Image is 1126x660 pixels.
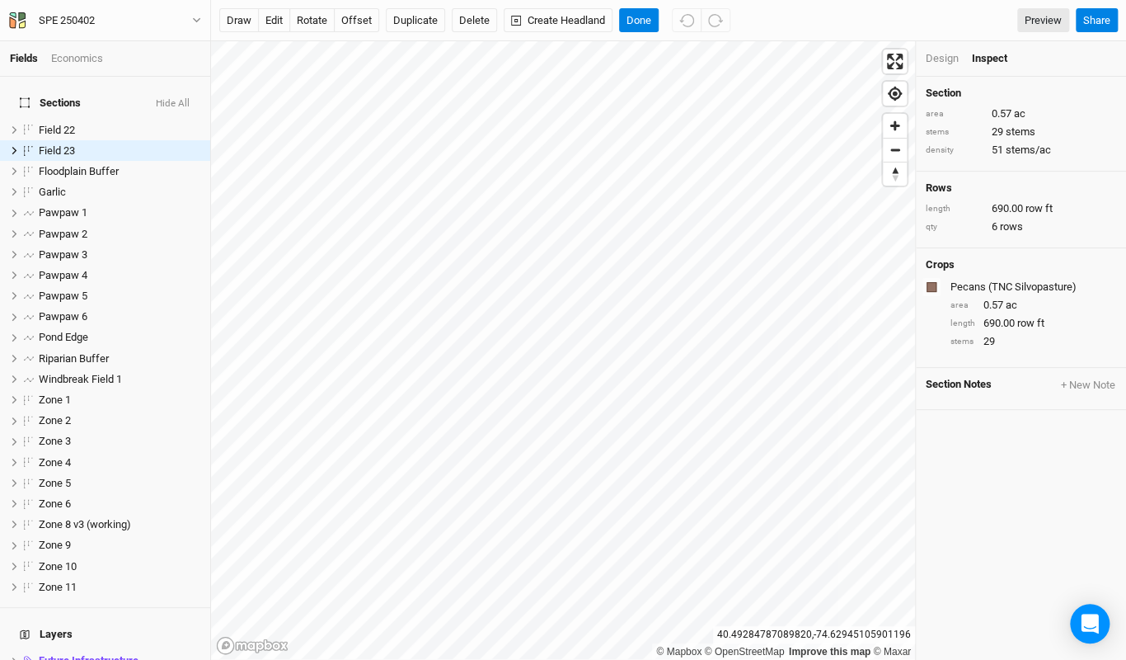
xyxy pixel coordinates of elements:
div: Field 23 [39,144,200,158]
div: 29 [950,334,1116,349]
h4: Rows [926,181,1116,195]
button: Delete [452,8,497,33]
a: Improve this map [789,646,870,658]
button: Duplicate [386,8,445,33]
span: Zone 3 [39,435,71,447]
div: 0.57 [950,298,1116,313]
div: Zone 4 [39,456,200,469]
button: Share [1076,8,1118,33]
div: SPE 250402 [39,12,95,29]
button: Zoom out [883,138,907,162]
button: Redo (^Z) [701,8,730,33]
button: rotate [289,8,335,33]
a: OpenStreetMap [705,646,785,658]
div: Pecans (TNC Silvopasture) [950,280,1113,295]
div: Design [926,51,959,66]
canvas: Map [211,41,915,659]
div: Zone 1 [39,394,200,407]
div: length [950,318,975,330]
a: Preview [1017,8,1069,33]
div: Windbreak Field 1 [39,373,200,386]
span: row ft [1025,201,1053,216]
span: Pond Edge [39,331,88,343]
div: 51 [926,143,1116,158]
span: Zone 5 [39,477,71,489]
div: Pawpaw 3 [39,248,200,262]
div: Riparian Buffer [39,352,200,365]
a: Fields [10,52,38,64]
span: Zone 1 [39,394,71,406]
div: 690.00 [926,201,1116,216]
div: Zone 8 v3 (working) [39,518,200,531]
button: offset [334,8,379,33]
div: Field 22 [39,124,200,137]
div: Pawpaw 2 [39,228,200,241]
button: Enter fullscreen [883,49,907,73]
h4: Section [926,87,1116,100]
span: Pawpaw 5 [39,290,87,302]
div: qty [926,221,983,233]
div: Floodplain Buffer [39,165,200,178]
span: Riparian Buffer [39,352,109,365]
span: Sections [20,97,81,110]
div: Zone 5 [39,477,200,490]
div: length [926,203,983,215]
span: Zone 11 [39,581,77,593]
button: edit [258,8,290,33]
span: Pawpaw 6 [39,310,87,323]
div: Zone 2 [39,414,200,427]
a: Mapbox [656,646,701,658]
button: Undo (^z) [672,8,701,33]
span: Pawpaw 1 [39,206,87,219]
a: Mapbox logo [216,636,289,655]
div: Garlic [39,186,200,199]
span: row ft [1017,316,1044,331]
button: Create Headland [504,8,612,33]
div: Zone 3 [39,435,200,448]
div: Zone 9 [39,539,200,552]
span: Field 22 [39,124,75,136]
span: stems [1006,125,1035,139]
div: area [926,108,983,120]
div: stems [926,126,983,139]
button: Reset bearing to north [883,162,907,186]
span: Pawpaw 4 [39,269,87,281]
span: Garlic [39,186,66,198]
div: Pawpaw 1 [39,206,200,219]
span: Field 23 [39,144,75,157]
div: Pawpaw 4 [39,269,200,282]
span: Windbreak Field 1 [39,373,122,385]
span: ac [1014,106,1025,121]
button: Hide All [155,98,190,110]
div: density [926,144,983,157]
span: Zone 2 [39,414,71,427]
div: 0.57 [926,106,1116,121]
span: Zone 10 [39,560,77,573]
span: Zone 6 [39,497,71,510]
div: 6 [926,219,1116,234]
span: stems/ac [1006,143,1051,158]
div: Open Intercom Messenger [1070,604,1110,643]
button: Find my location [883,82,907,106]
span: Zoom out [883,139,907,162]
span: Zone 8 v3 (working) [39,518,131,530]
span: Floodplain Buffer [39,165,119,177]
a: Maxar [873,646,911,658]
span: Pawpaw 3 [39,248,87,261]
div: Inspect [972,51,1030,66]
div: Zone 11 [39,581,200,594]
button: draw [219,8,259,33]
h4: Layers [10,618,200,651]
span: Section Notes [926,378,992,393]
button: Done [619,8,659,33]
div: stems [950,336,975,348]
div: Pawpaw 5 [39,290,200,303]
button: Zoom in [883,114,907,138]
span: rows [1000,219,1023,234]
